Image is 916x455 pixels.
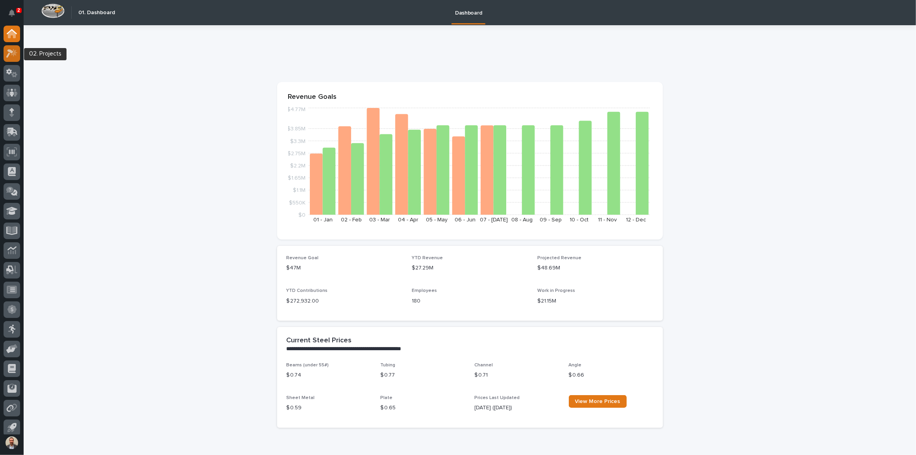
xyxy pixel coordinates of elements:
p: $ 0.65 [381,404,465,412]
tspan: $550K [289,200,305,206]
tspan: $1.65M [288,176,305,181]
p: $ 272,932.00 [287,297,403,305]
div: Notifications2 [10,9,20,22]
text: 07 - [DATE] [479,217,507,223]
text: 01 - Jan [313,217,332,223]
tspan: $2.75M [287,151,305,156]
p: 180 [412,297,528,305]
p: 2 [17,7,20,13]
p: Revenue Goals [288,93,652,102]
p: $27.29M [412,264,528,272]
span: Channel [475,363,493,368]
a: View More Prices [569,395,627,408]
text: 03 - Mar [369,217,390,223]
tspan: $4.77M [287,107,305,113]
text: 02 - Feb [341,217,362,223]
text: 09 - Sep [539,217,561,223]
p: $48.69M [537,264,653,272]
tspan: $1.1M [293,188,305,193]
img: Workspace Logo [41,4,65,18]
p: $ 0.77 [381,371,465,379]
span: Projected Revenue [537,256,581,260]
span: Revenue Goal [287,256,319,260]
text: 04 - Apr [398,217,418,223]
p: $21.15M [537,297,653,305]
text: 12 - Dec [626,217,646,223]
p: $ 0.59 [287,404,371,412]
p: $ 0.74 [287,371,371,379]
span: Tubing [381,363,396,368]
text: 10 - Oct [570,217,588,223]
h2: Current Steel Prices [287,336,352,345]
text: 08 - Aug [511,217,533,223]
span: Prices Last Updated [475,396,520,400]
p: $ 0.66 [569,371,653,379]
tspan: $2.2M [290,163,305,169]
p: $47M [287,264,403,272]
text: 05 - May [426,217,448,223]
span: Plate [381,396,393,400]
span: YTD Revenue [412,256,443,260]
button: Notifications [4,5,20,21]
tspan: $3.3M [290,139,305,144]
span: Angle [569,363,582,368]
span: Employees [412,288,437,293]
button: users-avatar [4,435,20,451]
span: YTD Contributions [287,288,328,293]
h2: 01. Dashboard [78,9,115,16]
span: Work in Progress [537,288,575,293]
text: 11 - Nov [598,217,617,223]
span: Sheet Metal [287,396,315,400]
span: View More Prices [575,399,620,404]
tspan: $3.85M [287,126,305,132]
tspan: $0 [298,212,305,218]
p: $ 0.71 [475,371,559,379]
p: [DATE] ([DATE]) [475,404,559,412]
text: 06 - Jun [455,217,476,223]
span: Beams (under 55#) [287,363,329,368]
